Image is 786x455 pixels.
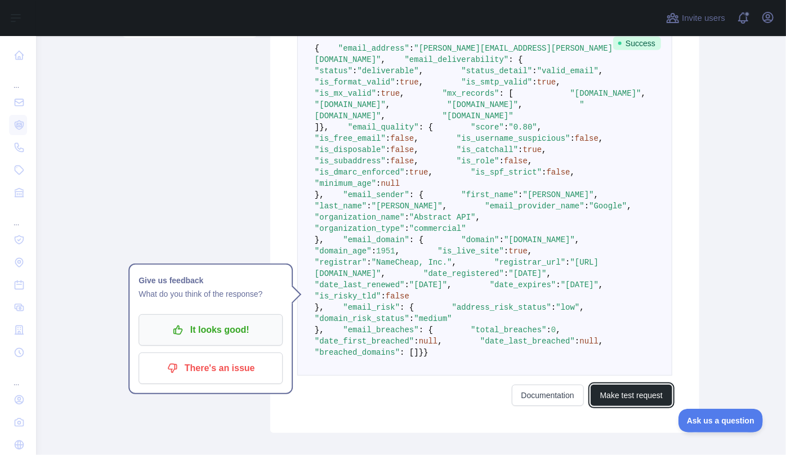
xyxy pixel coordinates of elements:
[499,89,513,98] span: : [
[343,190,409,199] span: "email_sender"
[315,292,381,301] span: "is_risky_tld"
[386,292,409,301] span: false
[575,134,599,143] span: false
[504,269,508,278] span: :
[490,280,556,289] span: "date_expires"
[381,292,386,301] span: :
[381,55,386,64] span: ,
[319,123,329,132] span: },
[504,157,528,166] span: false
[315,190,324,199] span: },
[315,280,405,289] span: "date_last_renewed"
[147,320,274,340] p: It looks good!
[599,66,603,75] span: ,
[414,157,418,166] span: ,
[504,123,508,132] span: :
[678,409,763,432] iframe: Toggle Customer Support
[372,202,443,211] span: "[PERSON_NAME]"
[139,314,283,346] button: It looks good!
[386,134,390,143] span: :
[409,44,414,53] span: :
[315,213,405,222] span: "organization_name"
[499,235,504,244] span: :
[139,274,283,287] h1: Give us feedback
[461,235,499,244] span: "domain"
[580,337,599,346] span: null
[508,269,546,278] span: "[DATE]"
[390,134,414,143] span: false
[471,325,546,334] span: "total_breaches"
[9,68,27,90] div: ...
[528,247,532,256] span: ,
[409,235,423,244] span: : {
[343,325,418,334] span: "email_breaches"
[613,37,661,50] span: Success
[457,157,499,166] span: "is_role"
[386,100,390,109] span: ,
[485,202,584,211] span: "email_provider_name"
[551,303,556,312] span: :
[343,235,409,244] span: "email_domain"
[419,337,438,346] span: null
[386,145,390,154] span: :
[471,168,542,177] span: "is_spf_strict"
[575,235,579,244] span: ,
[376,179,381,188] span: :
[419,78,423,87] span: ,
[504,247,508,256] span: :
[315,78,395,87] span: "is_format_valid"
[509,123,537,132] span: "0.80"
[390,157,414,166] span: false
[537,123,542,132] span: ,
[348,123,419,132] span: "email_quality"
[556,78,561,87] span: ,
[9,365,27,387] div: ...
[315,247,372,256] span: "domain_age"
[452,258,457,267] span: ,
[139,287,283,301] p: What do you think of the response?
[627,202,632,211] span: ,
[414,314,452,323] span: "medium"
[381,89,400,98] span: true
[405,280,409,289] span: :
[315,303,324,312] span: },
[315,44,319,53] span: {
[315,258,367,267] span: "registrar"
[405,213,409,222] span: :
[315,134,386,143] span: "is_free_email"
[315,66,352,75] span: "status"
[315,325,324,334] span: },
[428,168,433,177] span: ,
[528,157,532,166] span: ,
[419,348,423,357] span: }
[457,134,570,143] span: "is_username_suspicious"
[599,280,603,289] span: ,
[352,66,357,75] span: :
[315,235,324,244] span: },
[381,111,386,121] span: ,
[409,314,414,323] span: :
[584,202,589,211] span: :
[570,134,575,143] span: :
[547,168,570,177] span: false
[551,325,556,334] span: 0
[343,303,400,312] span: "email_risk"
[508,55,522,64] span: : {
[315,168,405,177] span: "is_dmarc_enforced"
[523,145,542,154] span: true
[367,258,371,267] span: :
[315,314,409,323] span: "domain_risk_status"
[570,168,575,177] span: ,
[395,247,400,256] span: ,
[542,168,546,177] span: :
[537,66,599,75] span: "valid_email"
[518,100,522,109] span: ,
[315,179,376,188] span: "minimum_age"
[547,325,551,334] span: :
[437,247,504,256] span: "is_live_site"
[591,385,672,406] button: Make test request
[447,100,518,109] span: "[DOMAIN_NAME]"
[386,157,390,166] span: :
[409,213,476,222] span: "Abstract API"
[367,202,371,211] span: :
